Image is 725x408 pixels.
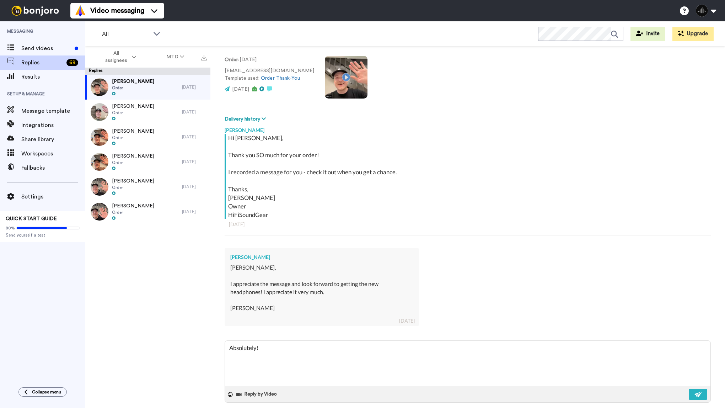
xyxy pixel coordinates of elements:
[182,84,207,90] div: [DATE]
[21,192,85,201] span: Settings
[91,153,108,171] img: a64b7931-1891-4af5-9ec1-e563011aa9d0-thumb.jpg
[21,58,64,67] span: Replies
[6,232,80,238] span: Send yourself a test
[630,27,665,41] button: Invite
[112,128,154,135] span: [PERSON_NAME]
[112,202,154,210] span: [PERSON_NAME]
[85,149,210,174] a: [PERSON_NAME]Order[DATE]
[236,389,279,400] button: Reply by Video
[182,159,207,165] div: [DATE]
[91,103,108,121] img: cf88f0ee-ff97-4733-8529-736ae7a90826-thumb.jpg
[225,341,710,386] textarea: Absolutely!
[112,153,154,160] span: [PERSON_NAME]
[182,134,207,140] div: [DATE]
[102,50,130,64] span: All assignees
[85,68,210,75] div: Replies
[230,254,413,261] div: [PERSON_NAME]
[85,124,210,149] a: [PERSON_NAME]Order[DATE]
[182,209,207,214] div: [DATE]
[230,264,413,320] div: [PERSON_NAME], I appreciate the message and look forward to getting the new headphones! I appreci...
[112,177,154,185] span: [PERSON_NAME]
[85,75,210,100] a: [PERSON_NAME]Order[DATE]
[91,78,108,96] img: 5b18b1be-62a9-418c-8762-df2c077d939a-thumb.jpg
[90,6,144,16] span: Video messaging
[32,389,61,395] span: Collapse menu
[112,85,154,91] span: Order
[85,100,210,124] a: [PERSON_NAME]Order[DATE]
[151,51,199,63] button: MTD
[21,73,85,81] span: Results
[201,55,207,60] img: export.svg
[694,392,702,397] img: send-white.svg
[182,109,207,115] div: [DATE]
[87,47,151,67] button: All assignees
[102,30,150,38] span: All
[112,160,154,165] span: Order
[21,44,72,53] span: Send videos
[225,123,711,134] div: [PERSON_NAME]
[112,103,154,110] span: [PERSON_NAME]
[225,67,314,82] p: [EMAIL_ADDRESS][DOMAIN_NAME] Template used:
[229,221,707,228] div: [DATE]
[399,317,415,324] div: [DATE]
[66,59,78,66] div: 69
[182,184,207,190] div: [DATE]
[112,78,154,85] span: [PERSON_NAME]
[112,110,154,116] span: Order
[21,121,85,129] span: Integrations
[85,199,210,224] a: [PERSON_NAME]Order[DATE]
[91,128,108,146] img: f7c7495a-b2d0-42e7-916e-3a38916b15ce-thumb.jpg
[261,76,300,81] a: Order Thank-You
[225,57,238,62] strong: Order
[112,135,154,141] span: Order
[21,135,85,144] span: Share library
[672,27,714,41] button: Upgrade
[85,174,210,199] a: [PERSON_NAME]Order[DATE]
[6,216,57,221] span: QUICK START GUIDE
[232,87,249,92] span: [DATE]
[91,178,108,196] img: 2d9b3a63-8810-499b-9b97-3e419722967f-thumb.jpg
[225,56,314,64] p: : [DATE]
[6,225,15,231] span: 80%
[21,164,85,172] span: Fallbacks
[75,5,86,16] img: vm-color.svg
[21,107,85,115] span: Message template
[91,203,108,221] img: f707a392-dd45-4e53-96f6-ab8fecb6827a-thumb.jpg
[112,210,154,215] span: Order
[228,134,709,219] div: Hi [PERSON_NAME], Thank you SO much for your order! I recorded a message for you - check it out w...
[21,149,85,158] span: Workspaces
[225,115,268,123] button: Delivery history
[112,185,154,190] span: Order
[18,387,67,397] button: Collapse menu
[199,52,209,62] button: Export all results that match these filters now.
[9,6,62,16] img: bj-logo-header-white.svg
